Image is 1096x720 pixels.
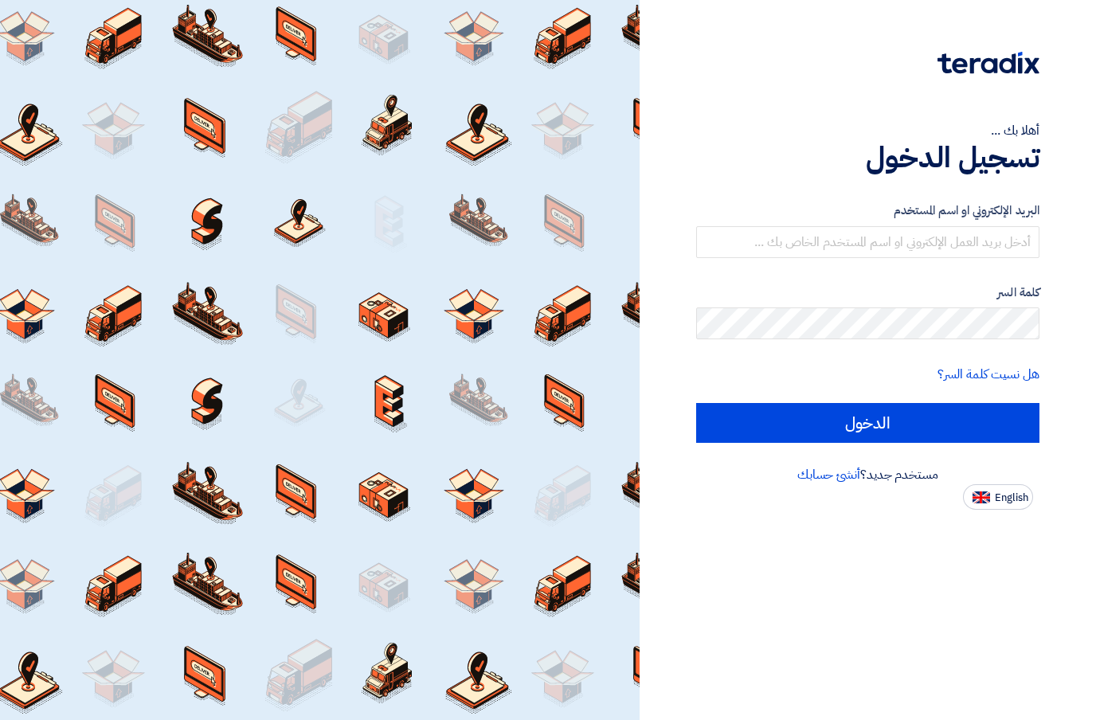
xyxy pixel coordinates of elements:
a: أنشئ حسابك [797,465,860,484]
h1: تسجيل الدخول [696,140,1039,175]
div: أهلا بك ... [696,121,1039,140]
label: كلمة السر [696,284,1039,302]
span: English [995,492,1028,503]
label: البريد الإلكتروني او اسم المستخدم [696,202,1039,220]
input: أدخل بريد العمل الإلكتروني او اسم المستخدم الخاص بك ... [696,226,1039,258]
img: en-US.png [973,491,990,503]
input: الدخول [696,403,1039,443]
img: Teradix logo [937,52,1039,74]
div: مستخدم جديد؟ [696,465,1039,484]
a: هل نسيت كلمة السر؟ [937,365,1039,384]
button: English [963,484,1033,510]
